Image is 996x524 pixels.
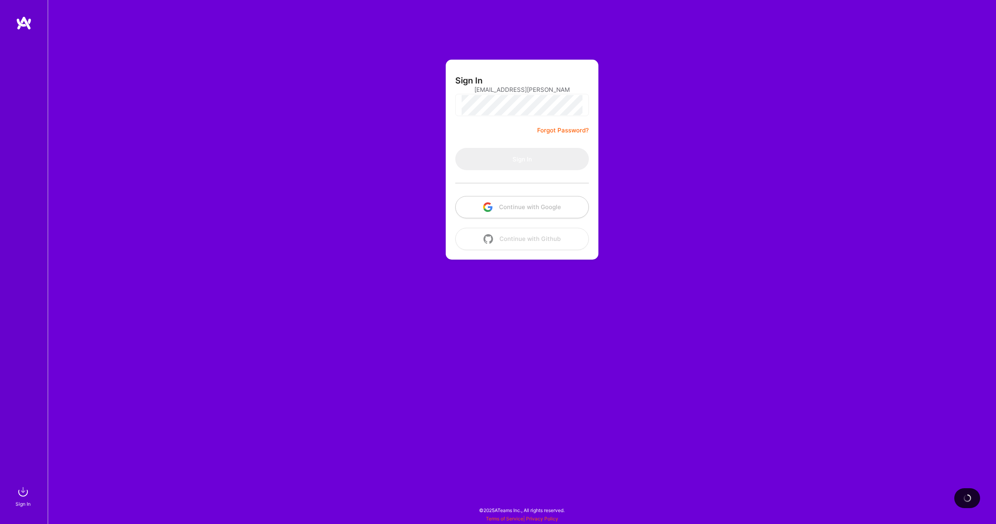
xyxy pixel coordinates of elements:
a: Terms of Service [486,516,523,522]
img: loading [963,494,971,502]
a: sign inSign In [17,484,31,508]
img: logo [16,16,32,30]
img: sign in [15,484,31,500]
img: icon [483,234,493,244]
img: icon [483,202,493,212]
input: Email... [474,80,570,100]
span: | [486,516,558,522]
button: Continue with Google [455,196,589,218]
a: Privacy Policy [526,516,558,522]
a: Forgot Password? [537,126,589,135]
h3: Sign In [455,76,483,85]
button: Continue with Github [455,228,589,250]
div: © 2025 ATeams Inc., All rights reserved. [48,500,996,520]
div: Sign In [16,500,31,508]
button: Sign In [455,148,589,170]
